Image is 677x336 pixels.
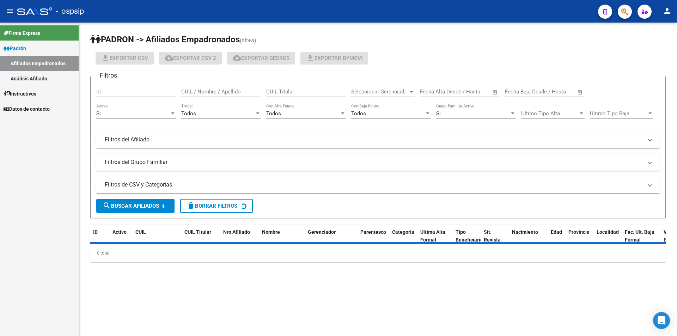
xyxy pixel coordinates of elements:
datatable-header-cell: Ultima Alta Formal [417,225,453,248]
mat-icon: cloud_download [165,54,173,62]
span: ID [93,229,98,235]
span: Exportar CSV [101,55,148,61]
span: Exportar Bymovi [306,55,362,61]
mat-icon: delete [187,201,195,210]
button: Open calendar [491,88,499,96]
span: Padrón [4,44,26,52]
mat-icon: file_download [101,54,110,62]
datatable-header-cell: Gerenciador [305,225,347,248]
input: End date [449,88,483,95]
span: Si [436,110,441,117]
span: Firma Express [4,29,40,37]
span: CUIL Titular [184,229,211,235]
span: Activo [112,229,127,235]
span: Todos [351,110,366,117]
mat-icon: search [103,201,111,210]
mat-panel-title: Filtros de CSV y Categorias [105,181,643,189]
span: Sit. Revista [484,229,501,243]
mat-icon: cloud_download [233,54,241,62]
datatable-header-cell: Fec. Ult. Baja Formal [622,225,661,248]
div: Open Intercom Messenger [653,312,670,329]
span: Todos [181,110,196,117]
button: Exportar Bymovi [300,52,368,65]
button: Exportar CSV 2 [159,52,222,65]
span: Todos [266,110,281,117]
span: (alt+a) [240,37,256,44]
datatable-header-cell: Localidad [594,225,622,248]
mat-expansion-panel-header: Filtros del Afiliado [96,131,660,148]
datatable-header-cell: Provincia [566,225,594,248]
datatable-header-cell: CUIL Titular [182,225,220,248]
datatable-header-cell: Nacimiento [509,225,548,248]
span: Ultima Alta Formal [420,229,445,243]
button: Borrar Filtros [180,199,253,213]
h3: Filtros [96,71,121,80]
mat-expansion-panel-header: Filtros de CSV y Categorias [96,176,660,193]
span: Buscar Afiliados [103,203,159,209]
span: Nro Afiliado [223,229,250,235]
mat-icon: file_download [306,54,315,62]
datatable-header-cell: Edad [548,225,566,248]
span: Parentesco [360,229,386,235]
div: 0 total [90,244,666,262]
datatable-header-cell: Tipo Beneficiario [453,225,481,248]
input: Start date [505,88,528,95]
span: Borrar Filtros [187,203,237,209]
span: Edad [551,229,562,235]
mat-icon: person [663,7,671,15]
span: Ultimo Tipo Alta [521,110,578,117]
span: - ospsip [56,4,84,19]
mat-icon: menu [6,7,14,15]
datatable-header-cell: Categoria [389,225,417,248]
span: Ultimo Tipo Baja [590,110,647,117]
datatable-header-cell: ID [90,225,110,248]
datatable-header-cell: Activo [110,225,133,248]
datatable-header-cell: Sit. Revista [481,225,509,248]
span: Gerenciador [308,229,336,235]
span: Datos de contacto [4,105,50,113]
span: Tipo Beneficiario [456,229,483,243]
input: Start date [420,88,443,95]
datatable-header-cell: CUIL [133,225,171,248]
span: PADRON -> Afiliados Empadronados [90,35,240,44]
mat-expansion-panel-header: Filtros del Grupo Familiar [96,154,660,171]
span: Si [96,110,101,117]
button: Exportar GECROS [227,52,295,65]
span: Exportar CSV 2 [165,55,216,61]
span: Nacimiento [512,229,538,235]
button: Open calendar [576,88,584,96]
datatable-header-cell: Nombre [259,225,305,248]
span: Localidad [597,229,619,235]
span: Nombre [262,229,280,235]
input: End date [534,88,568,95]
span: Instructivos [4,90,36,98]
span: Categoria [392,229,414,235]
datatable-header-cell: Nro Afiliado [220,225,259,248]
button: Buscar Afiliados [96,199,175,213]
span: Fec. Ult. Baja Formal [625,229,654,243]
mat-panel-title: Filtros del Grupo Familiar [105,158,643,166]
mat-panel-title: Filtros del Afiliado [105,136,643,143]
span: Provincia [568,229,590,235]
datatable-header-cell: Parentesco [358,225,389,248]
span: CUIL [135,229,146,235]
button: Exportar CSV [96,52,154,65]
span: Exportar GECROS [233,55,289,61]
span: Seleccionar Gerenciador [351,88,408,95]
